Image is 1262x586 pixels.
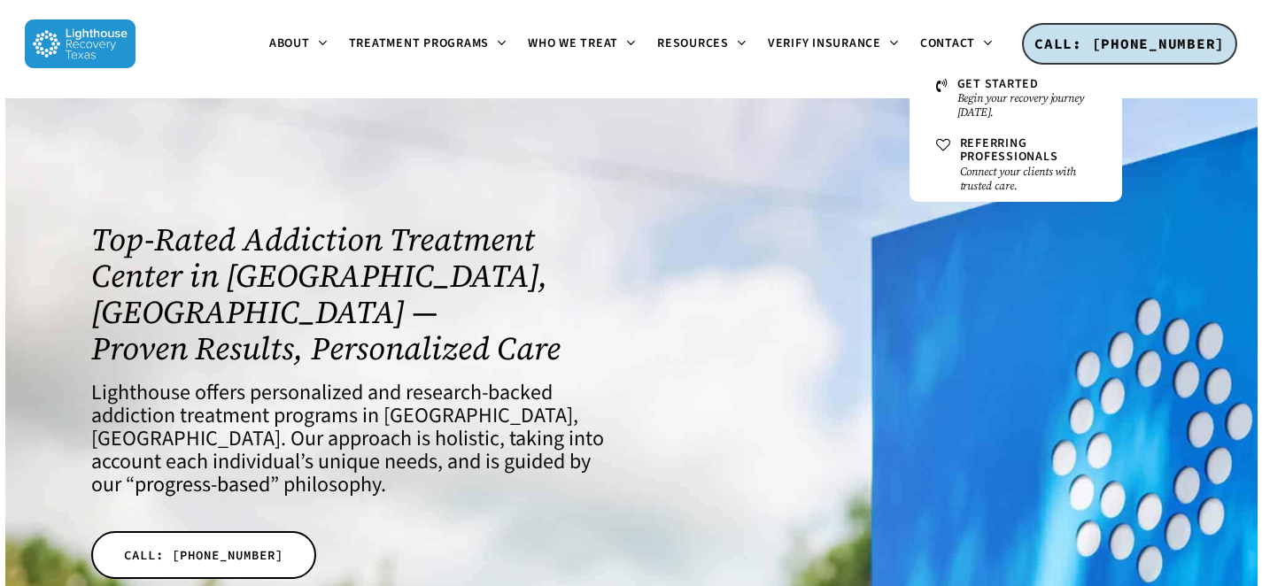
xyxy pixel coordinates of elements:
[338,37,518,51] a: Treatment Programs
[517,37,646,51] a: Who We Treat
[269,35,310,52] span: About
[768,35,881,52] span: Verify Insurance
[259,37,338,51] a: About
[25,19,135,68] img: Lighthouse Recovery Texas
[960,165,1096,193] small: Connect your clients with trusted care.
[927,128,1104,202] a: Referring ProfessionalsConnect your clients with trusted care.
[920,35,975,52] span: Contact
[135,469,270,500] a: progress-based
[957,91,1096,120] small: Begin your recovery journey [DATE].
[91,382,609,497] h4: Lighthouse offers personalized and research-backed addiction treatment programs in [GEOGRAPHIC_DA...
[91,531,316,579] a: CALL: [PHONE_NUMBER]
[657,35,729,52] span: Resources
[960,135,1058,166] span: Referring Professionals
[910,37,1003,51] a: Contact
[528,35,618,52] span: Who We Treat
[124,546,283,564] span: CALL: [PHONE_NUMBER]
[349,35,490,52] span: Treatment Programs
[757,37,910,51] a: Verify Insurance
[957,75,1039,93] span: Get Started
[91,221,609,366] h1: Top-Rated Addiction Treatment Center in [GEOGRAPHIC_DATA], [GEOGRAPHIC_DATA] — Proven Results, Pe...
[927,69,1104,128] a: Get StartedBegin your recovery journey [DATE].
[646,37,757,51] a: Resources
[1034,35,1225,52] span: CALL: [PHONE_NUMBER]
[1022,23,1237,66] a: CALL: [PHONE_NUMBER]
